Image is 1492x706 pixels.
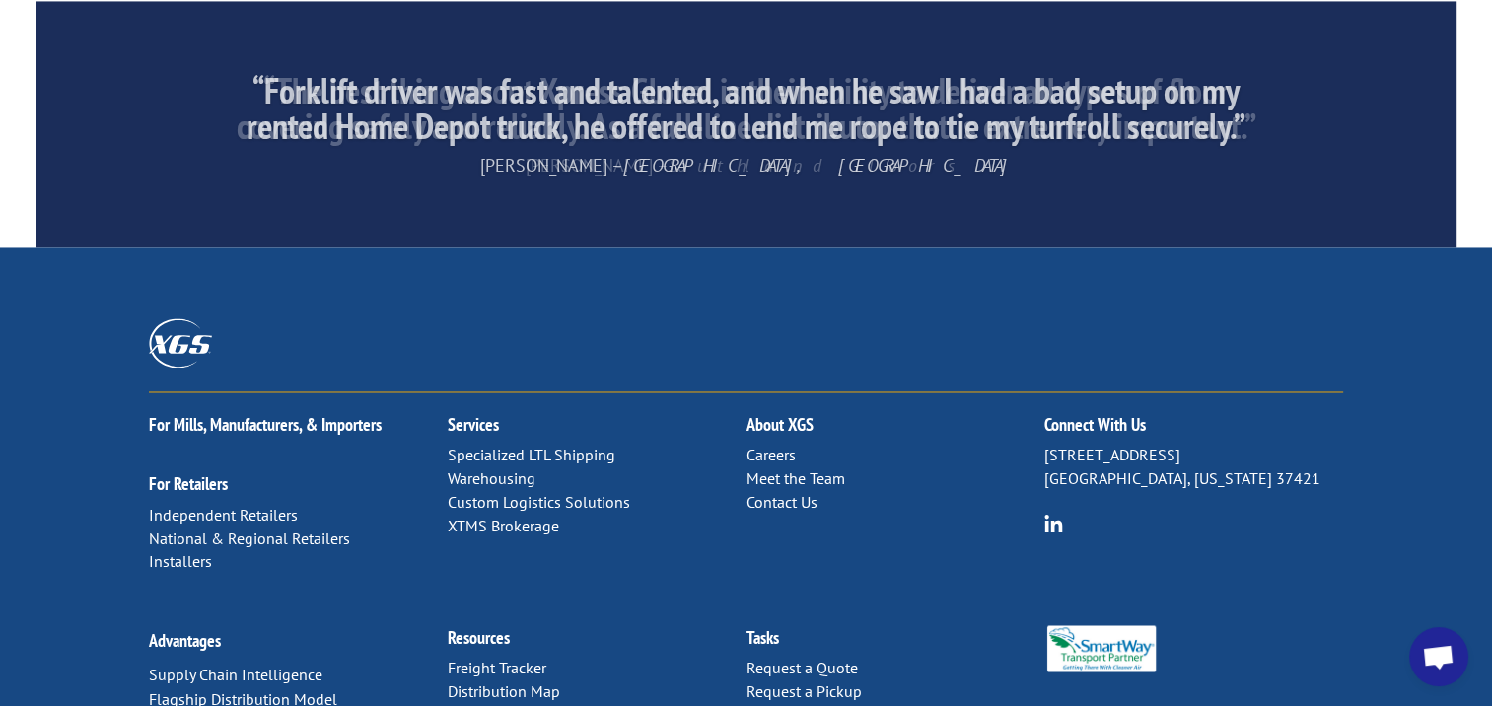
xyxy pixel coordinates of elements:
[746,468,844,488] a: Meet the Team
[149,318,212,367] img: XGS_Logos_ALL_2024_All_White
[669,154,967,176] em: Southland Floors
[448,491,630,511] a: Custom Logistics Solutions
[149,664,322,683] a: Supply Chain Intelligence
[149,504,298,524] a: Independent Retailers
[448,680,560,700] a: Distribution Map
[149,550,212,570] a: Installers
[448,625,510,648] a: Resources
[746,491,817,511] a: Contact Us
[448,445,615,464] a: Specialized LTL Shipping
[149,528,350,547] a: National & Regional Retailers
[448,657,546,676] a: Freight Tracker
[1044,625,1158,671] img: Smartway_Logo
[448,413,499,436] a: Services
[1044,444,1343,491] p: [STREET_ADDRESS] [GEOGRAPHIC_DATA], [US_STATE] 37421
[149,413,382,436] a: For Mills, Manufacturers, & Importers
[746,413,813,436] a: About XGS
[221,73,1270,154] h2: “The best thing about Xpress Global is their ability to deliver all types of floor covering safel...
[746,445,795,464] a: Careers
[746,680,861,700] a: Request a Pickup
[149,472,228,495] a: For Retailers
[1044,514,1063,532] img: group-6
[1409,627,1468,686] div: Open chat
[448,468,535,488] a: Warehousing
[448,515,559,534] a: XTMS Brokerage
[1044,416,1343,444] h2: Connect With Us
[149,628,221,651] a: Advantages
[746,628,1044,656] h2: Tasks
[526,154,967,176] span: [PERSON_NAME] –
[746,657,857,676] a: Request a Quote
